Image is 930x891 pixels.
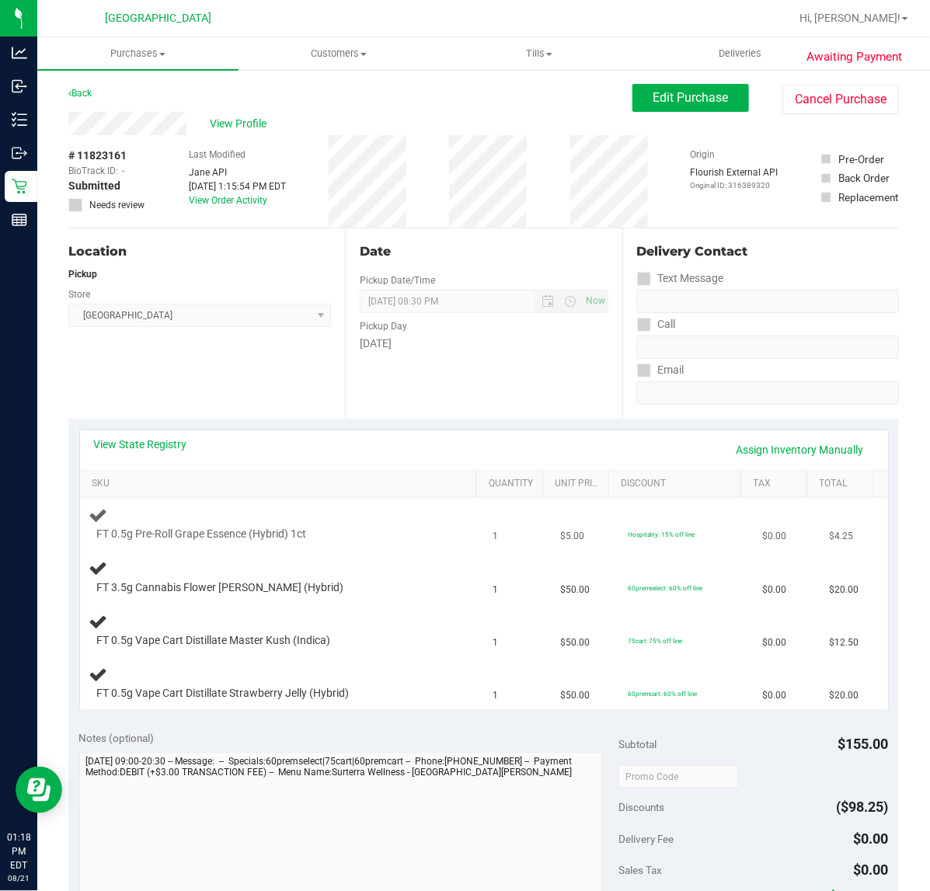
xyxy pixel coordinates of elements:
p: 01:18 PM EDT [7,830,30,872]
div: Pre-Order [838,151,884,167]
label: Pickup Day [360,319,407,333]
p: 08/21 [7,872,30,884]
a: View Order Activity [189,195,267,206]
span: Tills [440,47,639,61]
inline-svg: Inbound [12,78,27,94]
span: $0.00 [762,635,786,650]
a: Discount [622,478,736,490]
inline-svg: Analytics [12,45,27,61]
span: $0.00 [762,529,786,544]
span: Submitted [68,178,120,194]
div: Jane API [189,165,286,179]
a: Unit Price [556,478,603,490]
span: 1 [493,583,499,597]
a: View State Registry [94,437,187,452]
span: $50.00 [560,583,590,597]
div: [DATE] 1:15:54 PM EDT [189,179,286,193]
div: Delivery Contact [637,242,899,261]
label: Text Message [637,267,724,290]
span: Notes (optional) [79,732,155,744]
span: $12.50 [830,635,859,650]
label: Pickup Date/Time [360,273,435,287]
span: Hospitality: 15% off line [628,531,695,538]
span: ($98.25) [837,799,889,815]
a: Total [820,478,867,490]
span: $0.00 [762,688,786,703]
span: Customers [239,47,439,61]
span: Hi, [PERSON_NAME]! [799,12,900,24]
a: Assign Inventory Manually [726,437,874,463]
span: $50.00 [560,635,590,650]
span: Needs review [89,198,145,212]
a: Deliveries [640,37,841,70]
inline-svg: Inventory [12,112,27,127]
div: Replacement [838,190,898,205]
div: Back Order [838,170,890,186]
span: Subtotal [618,738,657,750]
strong: Pickup [68,269,97,280]
span: $20.00 [830,583,859,597]
button: Edit Purchase [632,84,749,112]
inline-svg: Retail [12,179,27,194]
span: 75cart: 75% off line [628,637,683,645]
inline-svg: Outbound [12,145,27,161]
span: Delivery Fee [618,833,674,845]
span: $20.00 [830,688,859,703]
a: Tax [754,478,801,490]
span: $0.00 [854,861,889,878]
span: 60premselect: 60% off line [628,584,703,592]
span: $0.00 [762,583,786,597]
inline-svg: Reports [12,212,27,228]
span: - [122,164,124,178]
span: FT 0.5g Vape Cart Distillate Master Kush (Indica) [97,633,331,648]
a: Customers [239,37,440,70]
span: 1 [493,529,499,544]
span: $0.00 [854,830,889,847]
span: # 11823161 [68,148,127,164]
span: View Profile [210,116,272,132]
span: $4.25 [830,529,854,544]
div: Location [68,242,331,261]
span: 60premcart: 60% off line [628,690,698,698]
label: Call [637,313,676,336]
div: Flourish External API [691,165,778,191]
span: 1 [493,688,499,703]
label: Last Modified [189,148,246,162]
input: Promo Code [618,765,739,788]
label: Origin [691,148,716,162]
a: Back [68,88,92,99]
span: Deliveries [698,47,782,61]
span: BioTrack ID: [68,164,118,178]
span: Discounts [618,793,664,821]
div: [DATE] [360,336,608,352]
p: Original ID: 316389320 [691,179,778,191]
span: [GEOGRAPHIC_DATA] [106,12,212,25]
span: FT 0.5g Pre-Roll Grape Essence (Hybrid) 1ct [97,527,307,541]
input: Format: (999) 999-9999 [637,336,899,359]
span: $155.00 [838,736,889,752]
label: Store [68,287,90,301]
span: Purchases [37,47,239,61]
span: FT 0.5g Vape Cart Distillate Strawberry Jelly (Hybrid) [97,686,350,701]
span: 1 [493,635,499,650]
span: $50.00 [560,688,590,703]
a: Quantity [489,478,536,490]
span: Edit Purchase [653,90,729,105]
input: Format: (999) 999-9999 [637,290,899,313]
span: Sales Tax [618,864,662,876]
a: Purchases [37,37,239,70]
label: Email [637,359,684,381]
a: SKU [92,478,471,490]
button: Cancel Purchase [782,85,899,114]
span: Awaiting Payment [806,48,902,66]
span: $5.00 [560,529,584,544]
span: FT 3.5g Cannabis Flower [PERSON_NAME] (Hybrid) [97,580,344,595]
iframe: Resource center [16,767,62,813]
a: Tills [439,37,640,70]
div: Date [360,242,608,261]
